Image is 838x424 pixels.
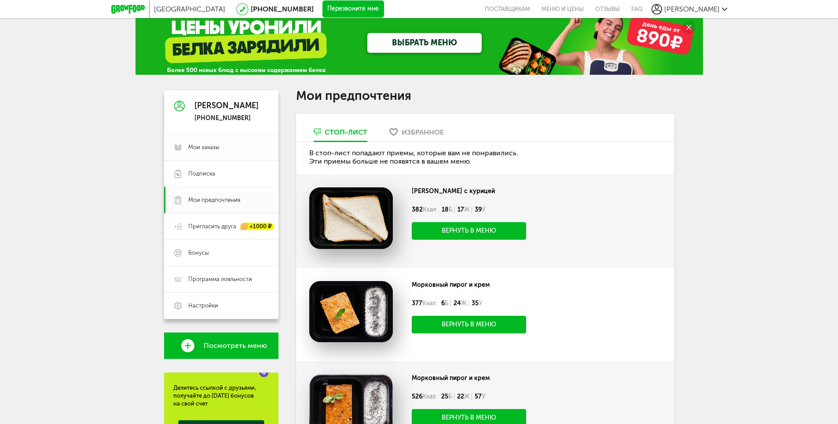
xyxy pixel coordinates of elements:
[188,143,220,151] span: Мои заказы
[164,240,278,266] a: Бонусы
[385,127,448,141] a: Избранное
[409,300,439,307] div: 377
[455,206,472,213] div: 17
[188,275,252,283] span: Программа лояльности
[164,266,278,292] a: Программа лояльности
[322,0,384,18] button: Перезвоните мне
[309,281,393,343] img: Морковный пирог и крем
[188,223,236,230] span: Пригласить друга
[412,316,526,333] button: Вернуть в меню
[164,134,278,161] a: Мои заказы
[422,393,436,400] span: Ккал
[472,393,488,400] div: 57
[194,114,259,122] div: [PHONE_NUMBER]
[479,300,482,307] span: У
[204,342,267,350] span: Посмотреть меню
[664,5,720,13] span: [PERSON_NAME]
[325,128,367,136] div: Стоп-лист
[164,292,278,319] a: Настройки
[173,384,269,408] div: Делитесь ссылкой с друзьями, получайте до [DATE] бонусов на свой счет
[422,300,436,307] span: Ккал
[309,149,661,165] p: В стоп-лист попадают приемы, которые вам не понравились. Эти приемы больше не появятся в вашем меню.
[164,161,278,187] a: Подписка
[439,393,454,400] div: 25
[188,196,240,204] span: Мои предпочтения
[309,127,372,141] a: Стоп-лист
[482,206,485,213] span: У
[402,128,444,136] div: Избранное
[251,5,314,13] a: [PHONE_NUMBER]
[454,393,472,400] div: 22
[412,187,611,195] div: [PERSON_NAME] с курицей
[464,393,469,400] span: Ж
[164,213,278,240] a: Пригласить друга +1000 ₽
[445,300,448,307] span: Б
[194,102,259,110] div: [PERSON_NAME]
[439,300,451,307] div: 6
[461,300,466,307] span: Ж
[188,302,218,310] span: Настройки
[241,223,274,230] div: +1000 ₽
[439,206,455,213] div: 18
[464,206,469,213] span: Ж
[412,222,526,240] button: Вернуть в меню
[367,33,482,53] a: ВЫБРАТЬ МЕНЮ
[409,393,439,400] div: 526
[154,5,225,13] span: [GEOGRAPHIC_DATA]
[188,170,215,178] span: Подписка
[188,249,209,257] span: Бонусы
[164,187,278,213] a: Мои предпочтения
[412,374,611,382] div: Морковный пирог и крем
[409,206,439,213] div: 382
[472,206,488,213] div: 39
[482,393,485,400] span: У
[164,333,278,359] a: Посмотреть меню
[309,187,393,249] img: Сэндвич с курицей
[449,206,452,213] span: Б
[451,300,469,307] div: 24
[469,300,485,307] div: 35
[412,281,611,289] div: Морковный пирог и крем
[296,90,674,102] h1: Мои предпочтения
[448,393,452,400] span: Б
[423,206,436,213] span: Ккал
